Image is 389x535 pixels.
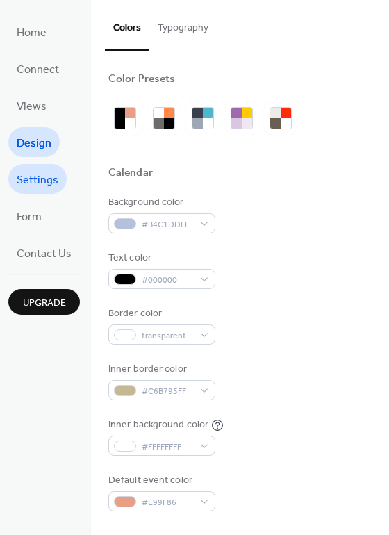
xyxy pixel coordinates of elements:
span: #B4C1DDFF [142,217,193,232]
button: Upgrade [8,289,80,315]
span: Contact Us [17,243,72,265]
a: Design [8,127,60,157]
div: Text color [108,251,213,265]
span: Home [17,22,47,44]
span: Connect [17,59,59,81]
span: Form [17,206,42,228]
div: Color Presets [108,72,175,87]
a: Form [8,201,50,231]
span: #E99F86 [142,495,193,510]
div: Border color [108,306,213,321]
span: Views [17,96,47,117]
span: Upgrade [23,296,66,311]
a: Views [8,90,55,120]
span: Design [17,133,51,154]
div: Background color [108,195,213,210]
div: Inner border color [108,362,213,377]
a: Settings [8,164,67,194]
span: #000000 [142,273,193,288]
div: Calendar [108,166,153,181]
div: Default event color [108,473,213,488]
span: #C6B795FF [142,384,193,399]
span: #FFFFFFFF [142,440,193,454]
span: Settings [17,170,58,191]
span: transparent [142,329,193,343]
div: Inner background color [108,418,208,432]
a: Contact Us [8,238,80,267]
a: Connect [8,53,67,83]
a: Home [8,17,55,47]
